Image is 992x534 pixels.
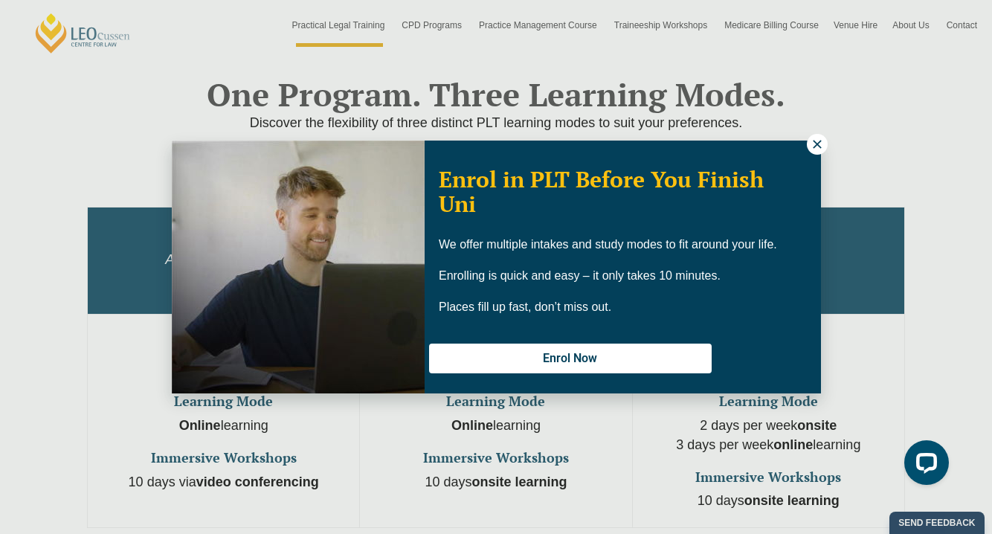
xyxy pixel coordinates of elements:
[439,300,611,313] span: Places fill up fast, don’t miss out.
[172,141,425,393] img: Woman in yellow blouse holding folders looking to the right and smiling
[892,434,955,497] iframe: LiveChat chat widget
[439,238,777,251] span: We offer multiple intakes and study modes to fit around your life.
[429,344,712,373] button: Enrol Now
[439,269,721,282] span: Enrolling is quick and easy – it only takes 10 minutes.
[807,134,828,155] button: Close
[439,164,764,219] span: Enrol in PLT Before You Finish Uni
